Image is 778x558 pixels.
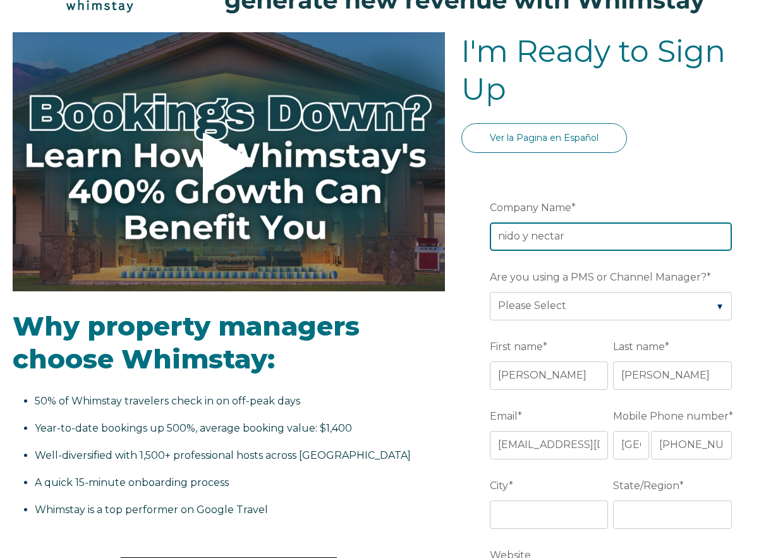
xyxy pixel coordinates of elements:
span: Email [490,406,518,426]
span: Well-diversified with 1,500+ professional hosts across [GEOGRAPHIC_DATA] [35,449,411,461]
span: Whimstay is a top performer on Google Travel [35,504,268,516]
span: Company Name [490,198,571,217]
span: Year-to-date bookings up 500%, average booking value: $1,400 [35,422,352,434]
span: Last name [613,337,665,356]
span: I'm Ready to Sign Up [461,33,726,107]
span: Why property managers choose Whimstay: [13,310,360,376]
a: Ver la Pagina en Español [461,123,627,153]
span: 50% of Whimstay travelers check in on off-peak days [35,395,300,407]
span: A quick 15-minute onboarding process [35,476,229,488]
span: State/Region [613,476,679,495]
span: First name [490,337,543,356]
span: Are you using a PMS or Channel Manager? [490,267,707,287]
span: City [490,476,509,495]
span: Mobile Phone number [613,406,729,426]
